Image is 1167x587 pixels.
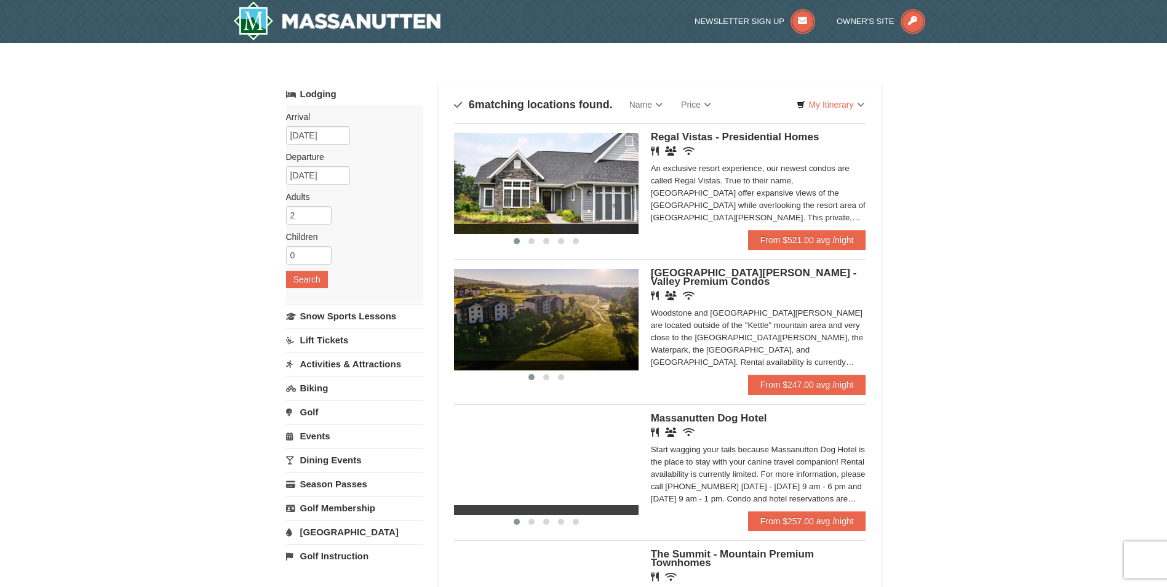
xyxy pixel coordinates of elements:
[665,572,677,581] i: Wireless Internet (free)
[748,230,866,250] a: From $521.00 avg /night
[286,425,423,447] a: Events
[695,17,815,26] a: Newsletter Sign Up
[620,92,672,117] a: Name
[454,98,613,111] h4: matching locations found.
[286,151,414,163] label: Departure
[651,267,857,287] span: [GEOGRAPHIC_DATA][PERSON_NAME] - Valley Premium Condos
[651,146,659,156] i: Restaurant
[651,307,866,369] div: Woodstone and [GEOGRAPHIC_DATA][PERSON_NAME] are located outside of the "Kettle" mountain area an...
[286,401,423,423] a: Golf
[286,271,328,288] button: Search
[286,497,423,519] a: Golf Membership
[233,1,441,41] img: Massanutten Resort Logo
[651,291,659,300] i: Restaurant
[651,428,659,437] i: Restaurant
[665,428,677,437] i: Banquet Facilities
[665,146,677,156] i: Banquet Facilities
[683,428,695,437] i: Wireless Internet (free)
[651,548,814,569] span: The Summit - Mountain Premium Townhomes
[683,291,695,300] i: Wireless Internet (free)
[286,111,414,123] label: Arrival
[683,146,695,156] i: Wireless Internet (free)
[651,444,866,505] div: Start wagging your tails because Massanutten Dog Hotel is the place to stay with your canine trav...
[695,17,784,26] span: Newsletter Sign Up
[286,353,423,375] a: Activities & Attractions
[748,511,866,531] a: From $257.00 avg /night
[651,162,866,224] div: An exclusive resort experience, our newest condos are called Regal Vistas. True to their name, [G...
[651,131,819,143] span: Regal Vistas - Presidential Homes
[286,329,423,351] a: Lift Tickets
[286,545,423,567] a: Golf Instruction
[789,95,872,114] a: My Itinerary
[286,305,423,327] a: Snow Sports Lessons
[665,291,677,300] i: Banquet Facilities
[748,375,866,394] a: From $247.00 avg /night
[286,83,423,105] a: Lodging
[286,521,423,543] a: [GEOGRAPHIC_DATA]
[286,377,423,399] a: Biking
[672,92,720,117] a: Price
[837,17,894,26] span: Owner's Site
[233,1,441,41] a: Massanutten Resort
[286,449,423,471] a: Dining Events
[837,17,925,26] a: Owner's Site
[286,231,414,243] label: Children
[286,473,423,495] a: Season Passes
[651,412,767,424] span: Massanutten Dog Hotel
[286,191,414,203] label: Adults
[651,572,659,581] i: Restaurant
[469,98,475,111] span: 6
